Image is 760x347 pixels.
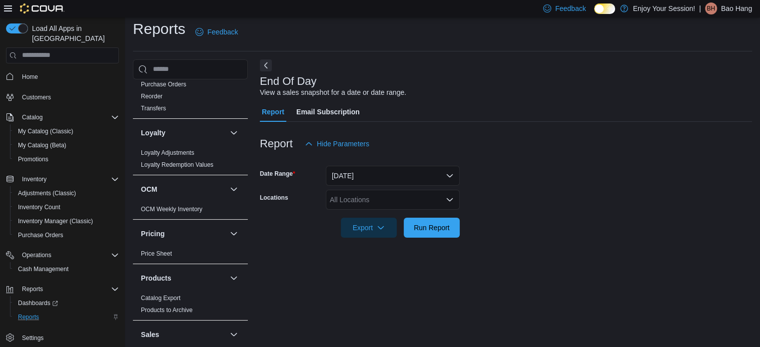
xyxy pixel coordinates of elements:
span: Promotions [14,153,119,165]
button: Next [260,59,272,71]
a: Dashboards [14,297,62,309]
span: Inventory Manager (Classic) [14,215,119,227]
span: Feedback [555,3,586,13]
span: Loyalty Redemption Values [141,161,213,169]
span: Purchase Orders [141,80,186,88]
button: Catalog [2,110,123,124]
a: Home [18,71,42,83]
div: Products [133,292,248,320]
button: Reports [2,282,123,296]
span: Inventory Count [18,203,60,211]
a: Loyalty Adjustments [141,149,194,156]
span: OCM Weekly Inventory [141,205,202,213]
button: Products [141,273,226,283]
button: Loyalty [141,128,226,138]
a: Feedback [191,22,242,42]
button: Inventory [2,172,123,186]
span: Catalog [18,111,119,123]
span: Inventory [22,175,46,183]
button: Inventory [18,173,50,185]
h3: OCM [141,184,157,194]
span: My Catalog (Classic) [14,125,119,137]
span: Feedback [207,27,238,37]
h3: End Of Day [260,75,317,87]
button: Hide Parameters [301,134,373,154]
div: View a sales snapshot for a date or date range. [260,87,406,98]
span: Hide Parameters [317,139,369,149]
h3: Loyalty [141,128,165,138]
span: Export [347,218,391,238]
p: | [699,2,701,14]
button: My Catalog (Classic) [10,124,123,138]
a: Loyalty Redemption Values [141,161,213,168]
span: Reports [18,313,39,321]
button: My Catalog (Beta) [10,138,123,152]
span: Catalog Export [141,294,180,302]
button: [DATE] [326,166,460,186]
div: Pricing [133,248,248,264]
button: Sales [141,330,226,340]
span: Price Sheet [141,250,172,258]
div: Bao Hang [705,2,717,14]
a: Inventory Count [14,201,64,213]
div: Loyalty [133,147,248,175]
a: Cash Management [14,263,72,275]
button: Inventory Manager (Classic) [10,214,123,228]
span: Settings [22,334,43,342]
span: Reports [18,283,119,295]
a: Purchase Orders [14,229,67,241]
a: Customers [18,91,55,103]
span: Dashboards [14,297,119,309]
h3: Products [141,273,171,283]
div: OCM [133,203,248,219]
a: Reorder [141,93,162,100]
span: Loyalty Adjustments [141,149,194,157]
button: Sales [228,329,240,341]
span: Inventory Manager (Classic) [18,217,93,225]
span: Purchase Orders [18,231,63,239]
button: Settings [2,330,123,345]
a: Dashboards [10,296,123,310]
span: Customers [18,91,119,103]
span: Adjustments (Classic) [18,189,76,197]
h3: Pricing [141,229,164,239]
button: Cash Management [10,262,123,276]
button: Operations [18,249,55,261]
label: Date Range [260,170,295,178]
a: My Catalog (Classic) [14,125,77,137]
span: Settings [18,331,119,344]
button: Inventory Count [10,200,123,214]
button: Export [341,218,397,238]
button: Home [2,69,123,84]
button: Reports [10,310,123,324]
a: Transfers [141,105,166,112]
span: Products to Archive [141,306,192,314]
span: BH [707,2,715,14]
button: Pricing [141,229,226,239]
p: Enjoy Your Session! [633,2,696,14]
button: Products [228,272,240,284]
a: Products to Archive [141,307,192,314]
button: Reports [18,283,47,295]
a: Reports [14,311,43,323]
button: Operations [2,248,123,262]
button: Pricing [228,228,240,240]
span: Run Report [414,223,450,233]
span: My Catalog (Classic) [18,127,73,135]
span: Reports [22,285,43,293]
span: Inventory Count [14,201,119,213]
a: Purchase Orders [141,81,186,88]
input: Dark Mode [594,3,615,14]
a: Inventory Manager (Classic) [14,215,97,227]
span: Dashboards [18,299,58,307]
span: Operations [22,251,51,259]
label: Locations [260,194,288,202]
a: Promotions [14,153,52,165]
span: Home [22,73,38,81]
button: Run Report [404,218,460,238]
span: Catalog [22,113,42,121]
button: Promotions [10,152,123,166]
span: Operations [18,249,119,261]
a: Settings [18,332,47,344]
